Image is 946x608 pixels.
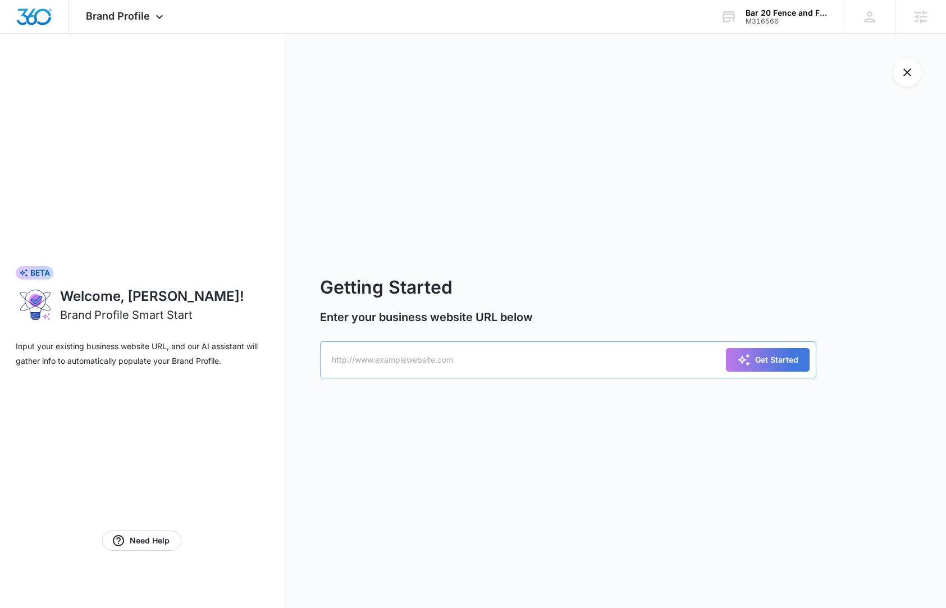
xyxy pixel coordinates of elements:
[320,309,817,326] p: Enter your business website URL below
[102,531,181,551] a: Need Help
[893,58,921,86] button: Exit Smart Start Wizard
[320,274,817,301] h2: Getting Started
[86,10,150,22] span: Brand Profile
[746,17,828,25] div: account id
[60,307,193,323] h2: Brand Profile Smart Start
[737,353,798,367] div: Get Started
[16,266,53,280] div: BETA
[16,339,268,368] p: Input your existing business website URL, and our AI assistant will gather info to automatically ...
[60,286,268,307] h1: Welcome, [PERSON_NAME]!
[320,341,817,378] input: http://www.examplewebsite.com
[16,286,56,323] img: ai-brand-profile
[726,348,810,372] button: Get Started
[746,8,828,17] div: account name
